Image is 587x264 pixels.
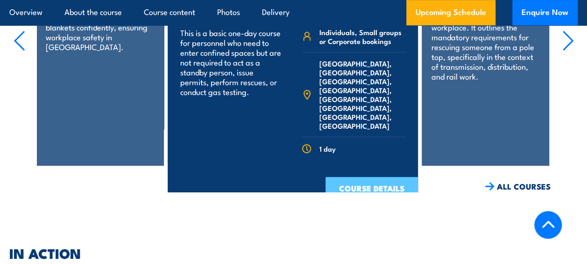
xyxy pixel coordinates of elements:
span: [GEOGRAPHIC_DATA], [GEOGRAPHIC_DATA], [GEOGRAPHIC_DATA], [GEOGRAPHIC_DATA], [GEOGRAPHIC_DATA], [G... [319,59,405,130]
p: This is a basic one-day course for personnel who need to enter confined spaces but are not requir... [180,28,283,96]
a: ALL COURSES [485,181,551,192]
h2: IN ACTION [9,247,578,259]
span: 1 day [319,144,335,153]
span: Individuals, Small groups or Corporate bookings [319,28,405,45]
a: COURSE DETAILS [325,177,418,201]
